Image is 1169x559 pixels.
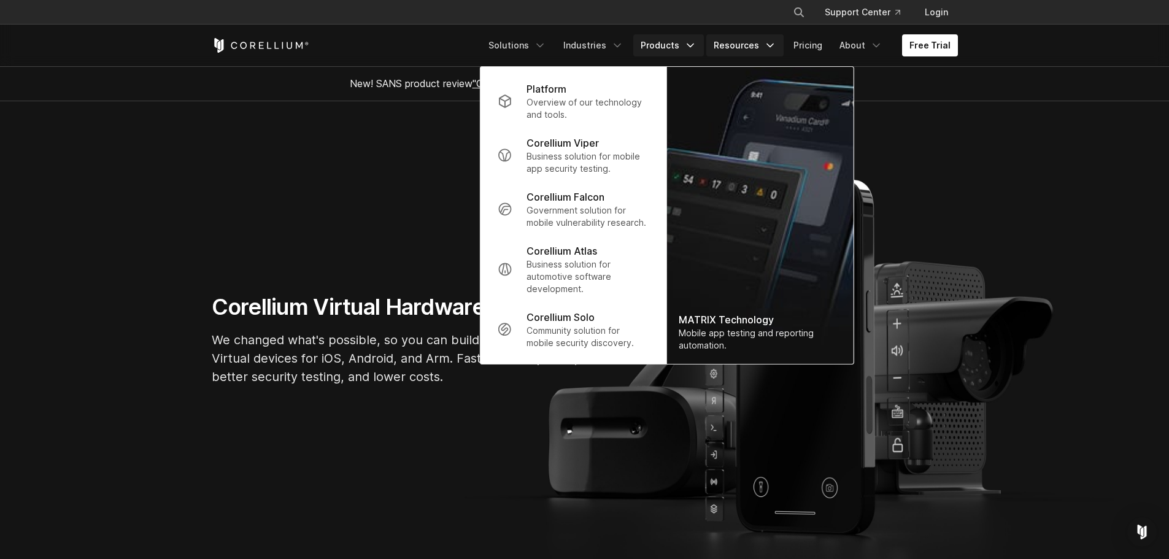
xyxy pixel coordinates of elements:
[556,34,631,56] a: Industries
[527,150,649,175] p: Business solution for mobile app security testing.
[1127,517,1157,547] div: Open Intercom Messenger
[487,303,658,357] a: Corellium Solo Community solution for mobile security discovery.
[915,1,958,23] a: Login
[481,34,554,56] a: Solutions
[786,34,830,56] a: Pricing
[527,82,566,96] p: Platform
[527,325,649,349] p: Community solution for mobile security discovery.
[832,34,890,56] a: About
[527,204,649,229] p: Government solution for mobile vulnerability research.
[350,77,820,90] span: New! SANS product review now available.
[527,96,649,121] p: Overview of our technology and tools.
[666,67,853,364] a: MATRIX Technology Mobile app testing and reporting automation.
[487,74,658,128] a: Platform Overview of our technology and tools.
[487,128,658,182] a: Corellium Viper Business solution for mobile app security testing.
[487,236,658,303] a: Corellium Atlas Business solution for automotive software development.
[778,1,958,23] div: Navigation Menu
[633,34,704,56] a: Products
[679,312,841,327] div: MATRIX Technology
[679,327,841,352] div: Mobile app testing and reporting automation.
[902,34,958,56] a: Free Trial
[473,77,755,90] a: "Collaborative Mobile App Security Development and Analysis"
[212,38,309,53] a: Corellium Home
[527,190,604,204] p: Corellium Falcon
[527,258,649,295] p: Business solution for automotive software development.
[706,34,784,56] a: Resources
[666,67,853,364] img: Matrix_WebNav_1x
[212,331,580,386] p: We changed what's possible, so you can build what's next. Virtual devices for iOS, Android, and A...
[815,1,910,23] a: Support Center
[788,1,810,23] button: Search
[527,310,595,325] p: Corellium Solo
[481,34,958,56] div: Navigation Menu
[487,182,658,236] a: Corellium Falcon Government solution for mobile vulnerability research.
[527,136,599,150] p: Corellium Viper
[527,244,597,258] p: Corellium Atlas
[212,293,580,321] h1: Corellium Virtual Hardware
